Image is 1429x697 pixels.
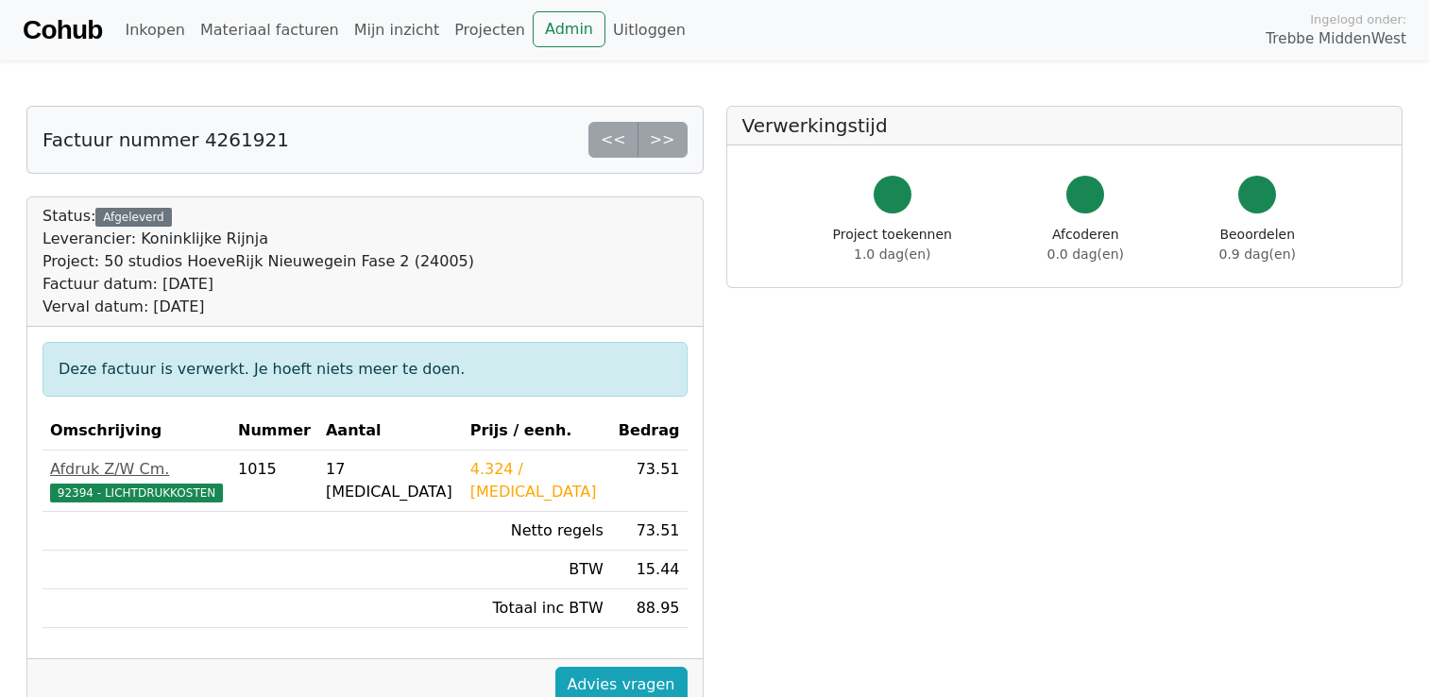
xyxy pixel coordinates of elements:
[95,208,171,227] div: Afgeleverd
[347,11,448,49] a: Mijn inzicht
[43,128,289,151] h5: Factuur nummer 4261921
[318,412,463,450] th: Aantal
[533,11,605,47] a: Admin
[833,225,952,264] div: Project toekennen
[1266,28,1406,50] span: Trebbe MiddenWest
[463,589,611,628] td: Totaal inc BTW
[23,8,102,53] a: Cohub
[611,450,688,512] td: 73.51
[611,412,688,450] th: Bedrag
[230,450,318,512] td: 1015
[326,458,455,503] div: 17 [MEDICAL_DATA]
[1047,246,1124,262] span: 0.0 dag(en)
[605,11,693,49] a: Uitloggen
[43,342,688,397] div: Deze factuur is verwerkt. Je hoeft niets meer te doen.
[742,114,1387,137] h5: Verwerkingstijd
[611,589,688,628] td: 88.95
[470,458,604,503] div: 4.324 / [MEDICAL_DATA]
[463,551,611,589] td: BTW
[463,512,611,551] td: Netto regels
[611,512,688,551] td: 73.51
[193,11,347,49] a: Materiaal facturen
[50,484,223,502] span: 92394 - LICHTDRUKKOSTEN
[1219,246,1296,262] span: 0.9 dag(en)
[50,458,223,503] a: Afdruk Z/W Cm.92394 - LICHTDRUKKOSTEN
[117,11,192,49] a: Inkopen
[447,11,533,49] a: Projecten
[43,273,474,296] div: Factuur datum: [DATE]
[43,412,230,450] th: Omschrijving
[43,228,474,250] div: Leverancier: Koninklijke Rijnja
[230,412,318,450] th: Nummer
[43,250,474,273] div: Project: 50 studios HoeveRijk Nieuwegein Fase 2 (24005)
[43,296,474,318] div: Verval datum: [DATE]
[854,246,930,262] span: 1.0 dag(en)
[611,551,688,589] td: 15.44
[1219,225,1296,264] div: Beoordelen
[1047,225,1124,264] div: Afcoderen
[43,205,474,318] div: Status:
[1310,10,1406,28] span: Ingelogd onder:
[50,458,223,481] div: Afdruk Z/W Cm.
[463,412,611,450] th: Prijs / eenh.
